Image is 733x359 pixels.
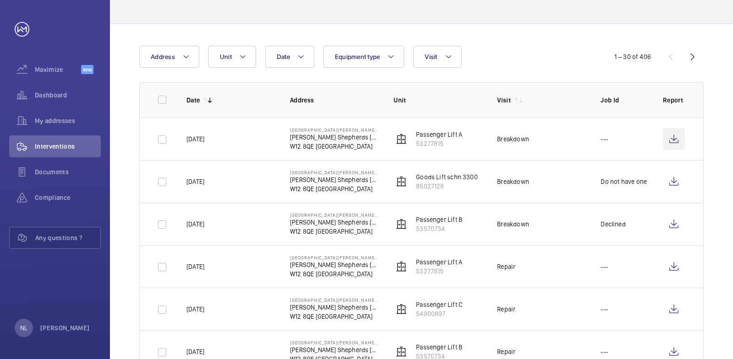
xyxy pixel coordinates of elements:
img: elevator.svg [396,346,407,357]
button: Equipment type [323,46,405,68]
button: Visit [413,46,461,68]
img: elevator.svg [396,219,407,230]
p: [DATE] [186,134,204,144]
p: [PERSON_NAME] Shepherds [PERSON_NAME], [290,260,379,269]
p: Unit [394,96,482,105]
p: Goods Lift schn 3300 [416,172,478,182]
span: Compliance [35,193,101,202]
p: Do not have one [601,177,647,186]
div: Repair [497,347,515,356]
p: 53570734 [416,224,462,233]
p: [GEOGRAPHIC_DATA][PERSON_NAME][PERSON_NAME] [290,255,379,260]
p: --- [601,134,608,144]
p: Declined [601,220,625,229]
p: [DATE] [186,347,204,356]
p: --- [601,347,608,356]
span: Interventions [35,142,101,151]
span: Documents [35,167,101,177]
p: Passenger Lift A [416,130,462,139]
span: Date [277,53,290,60]
p: --- [601,305,608,314]
p: [GEOGRAPHIC_DATA][PERSON_NAME][PERSON_NAME] [290,212,379,218]
p: Passenger Lift A [416,257,462,267]
span: Beta [81,65,93,74]
p: Address [290,96,379,105]
div: Repair [497,262,515,271]
button: Unit [208,46,256,68]
button: Date [265,46,314,68]
img: elevator.svg [396,134,407,145]
div: Repair [497,305,515,314]
p: [PERSON_NAME] Shepherds [PERSON_NAME], [290,175,379,184]
p: [DATE] [186,177,204,186]
div: 1 – 30 of 406 [614,52,651,61]
p: Date [186,96,200,105]
p: [GEOGRAPHIC_DATA][PERSON_NAME][PERSON_NAME] [290,127,379,133]
p: [DATE] [186,262,204,271]
p: [GEOGRAPHIC_DATA][PERSON_NAME][PERSON_NAME] [290,297,379,303]
span: My addresses [35,116,101,125]
img: elevator.svg [396,304,407,315]
p: W12 8QE [GEOGRAPHIC_DATA] [290,142,379,151]
p: [GEOGRAPHIC_DATA][PERSON_NAME][PERSON_NAME] [290,170,379,175]
p: Report [663,96,685,105]
p: [PERSON_NAME] Shepherds [PERSON_NAME], [290,218,379,227]
p: [PERSON_NAME] Shepherds [PERSON_NAME], [290,133,379,142]
p: [DATE] [186,305,204,314]
img: elevator.svg [396,176,407,187]
p: [PERSON_NAME] Shepherds [PERSON_NAME], [290,345,379,354]
img: elevator.svg [396,261,407,272]
p: W12 8QE [GEOGRAPHIC_DATA] [290,184,379,193]
p: 53277815 [416,139,462,148]
p: [DATE] [186,220,204,229]
p: Passenger Lift B [416,215,462,224]
p: --- [601,262,608,271]
span: Address [151,53,175,60]
p: W12 8QE [GEOGRAPHIC_DATA] [290,227,379,236]
div: Breakdown [497,134,529,144]
span: Maximize [35,65,81,74]
p: Job Id [601,96,648,105]
span: Unit [220,53,232,60]
p: Passenger Lift C [416,300,462,309]
span: Equipment type [335,53,380,60]
span: Any questions ? [35,233,100,242]
p: Passenger Lift B [416,343,462,352]
div: Breakdown [497,220,529,229]
p: Visit [497,96,511,105]
p: 85027128 [416,182,478,191]
div: Breakdown [497,177,529,186]
button: Address [139,46,199,68]
p: [GEOGRAPHIC_DATA][PERSON_NAME][PERSON_NAME] [290,340,379,345]
span: Visit [425,53,437,60]
p: 53277815 [416,267,462,276]
p: [PERSON_NAME] Shepherds [PERSON_NAME], [290,303,379,312]
p: W12 8QE [GEOGRAPHIC_DATA] [290,312,379,321]
span: Dashboard [35,91,101,100]
p: [PERSON_NAME] [40,323,90,332]
p: NL [20,323,27,332]
p: 54900897 [416,309,462,318]
p: W12 8QE [GEOGRAPHIC_DATA] [290,269,379,279]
